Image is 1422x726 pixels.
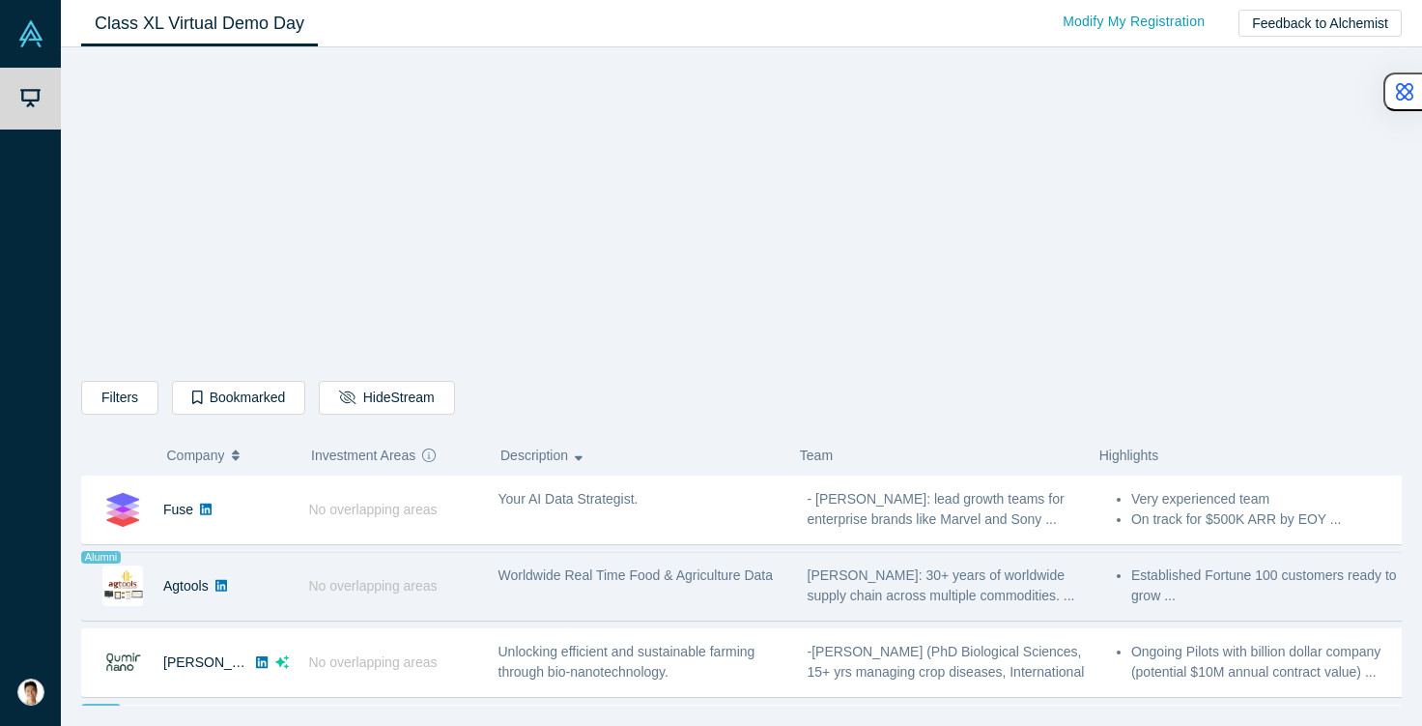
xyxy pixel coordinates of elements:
span: Company [167,435,225,476]
span: No overlapping areas [309,654,438,670]
img: Fuse's Logo [102,489,143,530]
button: Company [167,435,292,476]
span: Description [500,435,568,476]
button: HideStream [319,381,454,415]
span: Investment Areas [311,435,415,476]
a: Agtools [163,578,209,594]
span: Alumni [81,704,121,716]
span: [PERSON_NAME]: 30+ years of worldwide supply chain across multiple commodities. ... [808,567,1075,603]
span: Worldwide Real Time Food & Agriculture Data [498,567,774,583]
li: Established Fortune 100 customers ready to grow ... [1131,566,1406,606]
button: Description [500,435,780,476]
li: Very experienced team [1131,489,1406,509]
span: Your AI Data Strategist. [498,491,639,507]
a: Modify My Registration [1042,5,1225,39]
a: Class XL Virtual Demo Day [81,1,318,46]
img: Agtools's Logo [102,566,143,606]
img: Qumir Nano's Logo [102,642,143,682]
iframe: Alchemist Class XL Demo Day: Vault [472,63,1011,366]
span: No overlapping areas [309,578,438,594]
li: Ongoing Pilots with billion dollar company (potential $10M annual contract value) ... [1131,642,1406,682]
span: Alumni [81,551,121,564]
a: Fuse [163,502,193,517]
button: Bookmarked [172,381,305,415]
span: No overlapping areas [309,502,438,517]
a: [PERSON_NAME] [163,654,274,670]
span: - [PERSON_NAME]: lead growth teams for enterprise brands like Marvel and Sony ... [808,491,1065,527]
span: Unlocking efficient and sustainable farming through bio-nanotechnology. [498,644,755,680]
button: Filters [81,381,158,415]
button: Feedback to Alchemist [1238,10,1402,37]
svg: dsa ai sparkles [275,655,289,669]
img: Luke Zhan's Account [17,679,44,706]
li: On track for $500K ARR by EOY ... [1131,509,1406,530]
img: Alchemist Vault Logo [17,20,44,47]
span: Highlights [1099,448,1158,463]
span: Team [800,448,833,463]
span: -[PERSON_NAME] (PhD Biological Sciences, 15+ yrs managing crop diseases, International ... [808,644,1085,700]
